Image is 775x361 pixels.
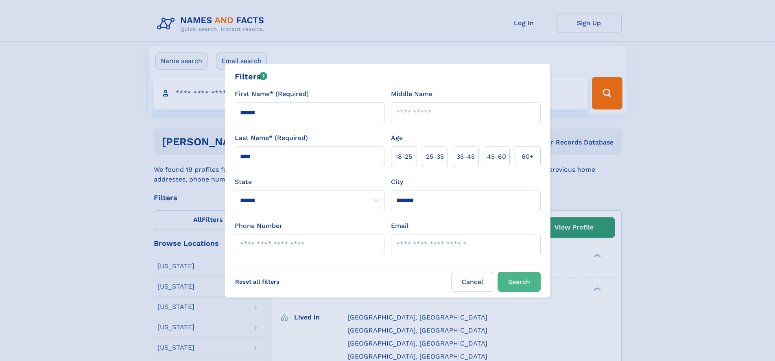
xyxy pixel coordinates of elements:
span: 35‑45 [456,152,475,162]
span: 18‑25 [395,152,412,162]
label: City [391,177,403,187]
span: 25‑35 [426,152,444,162]
label: Last Name* (Required) [235,133,308,143]
label: First Name* (Required) [235,89,309,99]
label: Age [391,133,403,143]
label: State [235,177,384,187]
div: Filters [235,70,268,83]
button: Search [498,272,541,292]
label: Middle Name [391,89,432,99]
span: 60+ [522,152,534,162]
span: 45‑60 [487,152,506,162]
label: Phone Number [235,221,282,231]
label: Cancel [451,272,494,292]
label: Email [391,221,408,231]
label: Reset all filters [230,272,285,291]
